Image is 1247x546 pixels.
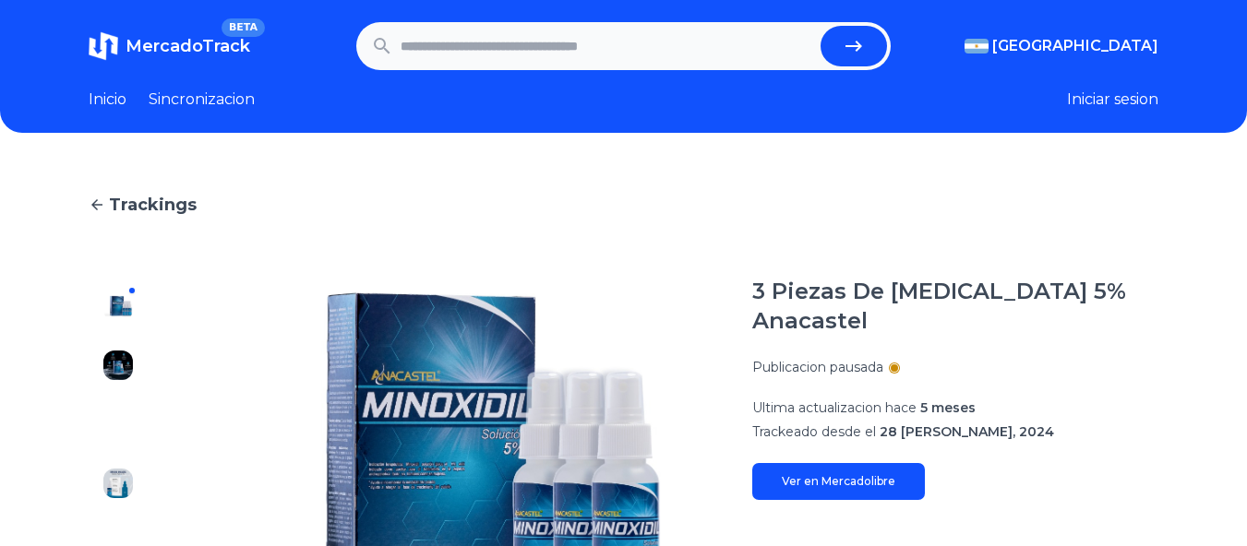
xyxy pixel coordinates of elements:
span: 28 [PERSON_NAME], 2024 [880,423,1054,440]
a: Sincronizacion [149,89,255,111]
img: 3 Piezas De Minoxidil 5% Anacastel [103,469,133,498]
button: [GEOGRAPHIC_DATA] [965,35,1158,57]
span: Trackeado desde el [752,423,876,440]
img: MercadoTrack [89,31,118,61]
img: 3 Piezas De Minoxidil 5% Anacastel [103,291,133,321]
a: MercadoTrackBETA [89,31,250,61]
span: BETA [222,18,265,37]
a: Trackings [89,192,1158,218]
span: 5 meses [920,399,976,416]
h1: 3 Piezas De [MEDICAL_DATA] 5% Anacastel [752,277,1158,336]
img: Argentina [965,39,989,53]
img: 3 Piezas De Minoxidil 5% Anacastel [103,409,133,439]
a: Inicio [89,89,126,111]
span: Trackings [109,192,197,218]
button: Iniciar sesion [1067,89,1158,111]
span: MercadoTrack [126,36,250,56]
span: [GEOGRAPHIC_DATA] [992,35,1158,57]
img: 3 Piezas De Minoxidil 5% Anacastel [103,350,133,380]
p: Publicacion pausada [752,358,883,376]
a: Ver en Mercadolibre [752,463,925,500]
span: Ultima actualizacion hace [752,399,917,416]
